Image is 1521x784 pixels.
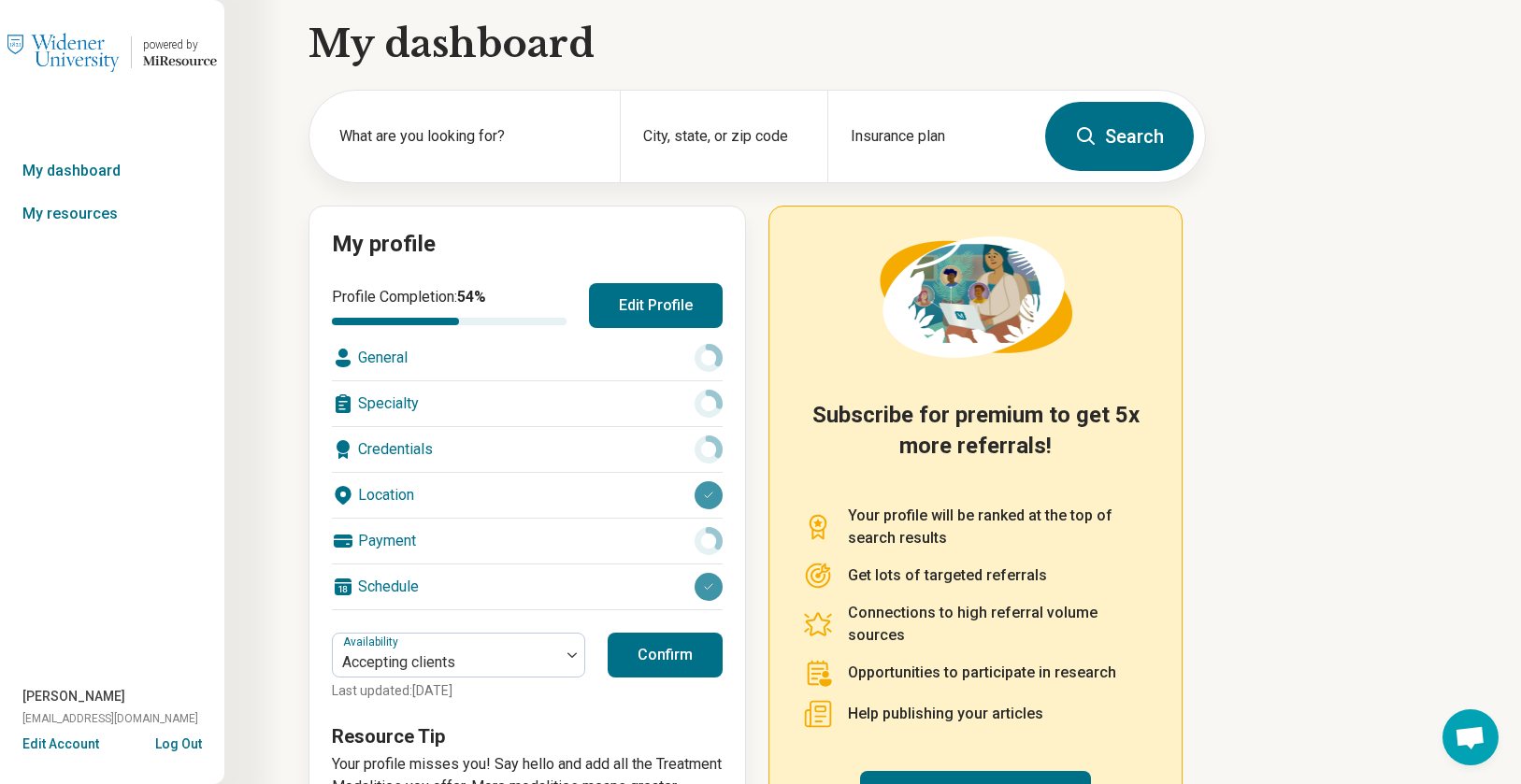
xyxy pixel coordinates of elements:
[143,36,217,53] div: powered by
[332,519,723,563] div: Payment
[457,288,486,306] span: 54 %
[848,703,1043,725] p: Help publishing your articles
[332,473,723,518] div: Location
[22,710,198,727] span: [EMAIL_ADDRESS][DOMAIN_NAME]
[7,30,120,75] img: Widener University
[7,30,217,75] a: Widener Universitypowered by
[332,229,723,261] h2: My profile
[848,602,1148,647] p: Connections to high referral volume sources
[22,734,99,754] button: Edit Account
[332,286,567,325] div: Profile Completion:
[1442,709,1499,765] div: Open chat
[589,283,723,328] button: Edit Profile
[1045,102,1194,171] button: Search
[155,734,202,749] button: Log Out
[803,400,1148,482] h2: Subscribe for premium to get 5x more referrals!
[848,564,1047,587] p: Get lots of targeted referrals
[22,687,125,706] span: [PERSON_NAME]
[332,335,723,380] div: General
[309,18,1206,70] h1: My dashboard
[343,635,402,649] label: Availability
[332,564,723,609] div: Schedule
[339,125,597,148] label: What are you looking for?
[332,723,723,749] h3: Resource Tip
[848,662,1116,684] p: Opportunities to participate in research
[848,505,1148,549] p: Your profile will be ranked at the top of search results
[608,633,723,677] button: Confirm
[332,681,585,701] p: Last updated: [DATE]
[332,427,723,472] div: Credentials
[332,381,723,426] div: Specialty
